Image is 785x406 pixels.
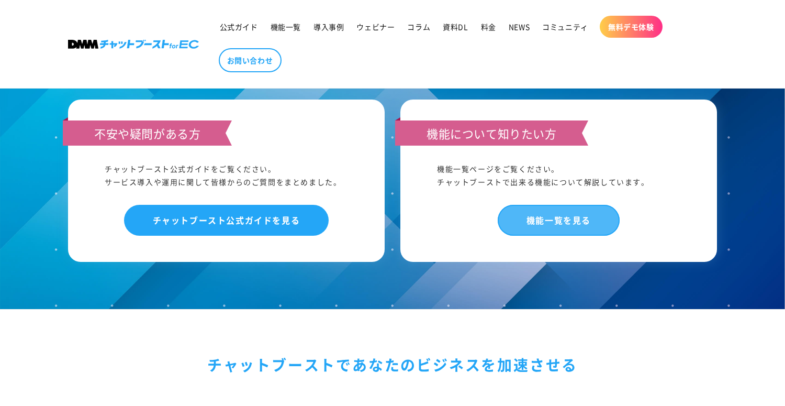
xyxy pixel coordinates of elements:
span: 公式ガイド [220,22,258,31]
a: コミュニティ [536,16,595,38]
span: コミュニティ [542,22,588,31]
a: コラム [401,16,436,38]
span: お問い合わせ [227,56,273,65]
h3: 機能について知りたい方 [395,120,588,146]
span: 機能一覧 [271,22,301,31]
a: 資料DL [436,16,474,38]
span: NEWS [509,22,530,31]
img: 株式会社DMM Boost [68,40,199,49]
a: 無料デモ体験 [600,16,663,38]
a: 導入事例 [307,16,350,38]
a: NEWS [502,16,536,38]
span: ウェビナー [356,22,395,31]
span: 導入事例 [313,22,344,31]
a: ウェビナー [350,16,401,38]
a: 料金 [475,16,502,38]
a: 機能一覧 [264,16,307,38]
span: 料金 [481,22,496,31]
span: 無料デモ体験 [608,22,654,31]
a: 公式ガイド [214,16,264,38]
div: チャットブースト公式ガイドをご覧ください。 サービス導入や運用に関して皆様からのご質問をまとめました。 [105,162,348,189]
div: 機能一覧ページをご覧ください。 チャットブーストで出来る機能について解説しています。 [437,162,680,189]
span: 資料DL [443,22,468,31]
a: チャットブースト公式ガイドを見る [124,205,329,236]
h3: 不安や疑問がある方 [63,120,232,146]
span: コラム [407,22,430,31]
a: 機能一覧を見る [498,205,620,236]
a: お問い合わせ [219,48,282,72]
div: チャットブーストで あなたのビジネスを加速させる [68,352,717,378]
